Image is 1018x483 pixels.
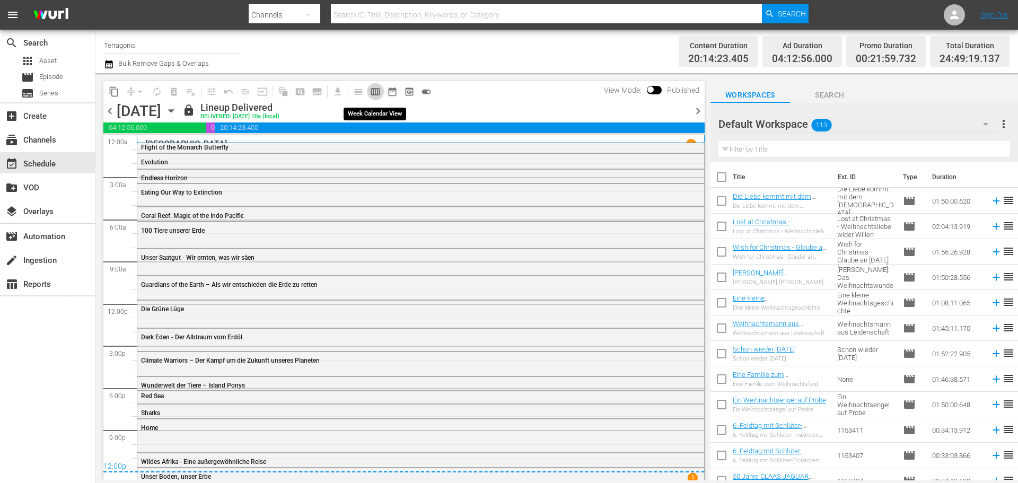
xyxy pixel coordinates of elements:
[897,162,926,192] th: Type
[141,424,158,432] span: Home
[990,271,1002,283] svg: Add to Schedule
[710,89,790,102] span: Workspaces
[733,345,795,353] a: Schon wieder [DATE]
[772,53,832,65] span: 04:12:56.000
[733,355,795,362] div: Schon wieder [DATE]
[1002,347,1015,359] span: reorder
[833,366,899,392] td: None
[990,195,1002,207] svg: Add to Schedule
[928,315,986,341] td: 01:45:11.170
[691,104,705,118] span: chevron_right
[903,195,916,207] span: Episode
[733,457,829,464] div: 6. Feldtag mit Schlüter-Traktoren: Teil 1
[1002,194,1015,207] span: reorder
[688,38,749,53] div: Content Duration
[833,417,899,443] td: 1153411
[1002,219,1015,232] span: reorder
[990,221,1002,232] svg: Add to Schedule
[990,322,1002,334] svg: Add to Schedule
[141,382,245,389] span: Wunderwelt der Tiere – Island Ponys
[5,205,18,218] span: Overlays
[733,162,832,192] th: Title
[903,398,916,411] span: Episode
[733,269,799,293] a: [PERSON_NAME] [PERSON_NAME]: Das Weihnachtswunder
[182,83,199,100] span: Clear Lineup
[928,265,986,290] td: 01:50:28.556
[145,139,227,149] p: [GEOGRAPHIC_DATA]
[833,392,899,417] td: Ein Weihnachtsengel auf Probe
[856,38,916,53] div: Promo Duration
[103,122,206,133] span: 04:12:56.000
[103,462,705,472] div: 12:00p
[141,227,205,234] span: 100 Tiere unserer Erde
[1002,398,1015,410] span: reorder
[928,443,986,468] td: 00:33:03.866
[928,214,986,239] td: 02:04:13.919
[1002,296,1015,309] span: reorder
[200,113,279,120] div: DELIVERED: [DATE] 10a (local)
[141,392,164,400] span: Red Sea
[109,86,119,97] span: content_copy
[599,86,647,94] span: View Mode:
[790,89,870,102] span: Search
[25,3,76,28] img: ans4CAIJ8jUAAAAAAAAAAAAAAAAAAAAAAAAgQb4GAAAAAAAAAAAAAAAAAAAAAAAAJMjXAAAAAAAAAAAAAAAAAAAAAAAAgAT5G...
[141,357,320,364] span: Climate Warriors – Der Kampf um die Zukunft unseres Planeten
[990,373,1002,385] svg: Add to Schedule
[106,83,122,100] span: Copy Lineup
[990,399,1002,410] svg: Add to Schedule
[5,37,18,49] span: Search
[733,406,826,413] div: Ein Weihnachtsengel auf Probe
[928,341,986,366] td: 01:52:22.905
[980,11,1008,19] a: Sign Out
[141,159,168,166] span: Evolution
[903,347,916,360] span: Episode
[733,192,815,208] a: Die Liebe kommt mit dem [DEMOGRAPHIC_DATA]
[404,86,415,97] span: preview_outlined
[990,348,1002,359] svg: Add to Schedule
[833,315,899,341] td: Weihnachtsmann aus Leidenschaft
[928,290,986,315] td: 01:08:11.065
[833,188,899,214] td: Die Liebe kommt mit dem [DEMOGRAPHIC_DATA]
[1002,449,1015,461] span: reorder
[903,271,916,284] span: Episode
[21,87,34,100] span: Series
[733,218,821,234] a: Lost at Christmas - Weihnachtsliebe wider Willen
[903,322,916,335] span: Episode
[141,281,318,288] span: Guardians of the Earth – Als wir entschieden die Erde zu retten
[370,86,381,97] span: calendar_view_week_outlined
[903,296,916,309] span: Episode
[928,417,986,443] td: 00:34:13.912
[5,254,18,267] span: Ingestion
[990,297,1002,309] svg: Add to Schedule
[384,83,401,100] span: Month Calendar View
[5,134,18,146] span: Channels
[733,253,829,260] div: Wish for Christmas - Glaube an [DATE]
[215,122,705,133] span: 20:14:23.405
[772,38,832,53] div: Ad Duration
[733,203,829,209] div: Die Liebe kommt mit dem [DEMOGRAPHIC_DATA]
[1002,321,1015,334] span: reorder
[733,421,806,437] a: 6. Feldtag mit Schlüter-Traktoren: Teil 2
[206,122,215,133] span: 00:21:59.732
[39,56,57,66] span: Asset
[762,4,809,23] button: Search
[220,83,237,100] span: Revert to Primary Episode
[778,4,806,23] span: Search
[833,443,899,468] td: 1153407
[647,86,654,93] span: Toggle to switch from Published to Draft view.
[141,144,229,151] span: Flight of the Monarch Butterfly
[833,239,899,265] td: Wish for Christmas - Glaube an [DATE]
[1002,372,1015,385] span: reorder
[271,81,292,102] span: Refresh All Search Blocks
[733,371,788,387] a: Eine Familie zum Weihnachtsfest
[833,214,899,239] td: Lost at Christmas - Weihnachtsliebe wider Willen
[5,230,18,243] span: Automation
[401,83,418,100] span: View Backup
[903,424,916,436] span: Episode
[141,212,244,219] span: Coral Reef: Magic of the Indo Pacific
[903,245,916,258] span: Episode
[117,59,209,67] span: Bulk Remove Gaps & Overlaps
[733,228,829,235] div: Lost at Christmas - Weihnachtsliebe wider Willen
[990,246,1002,258] svg: Add to Schedule
[1002,423,1015,436] span: reorder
